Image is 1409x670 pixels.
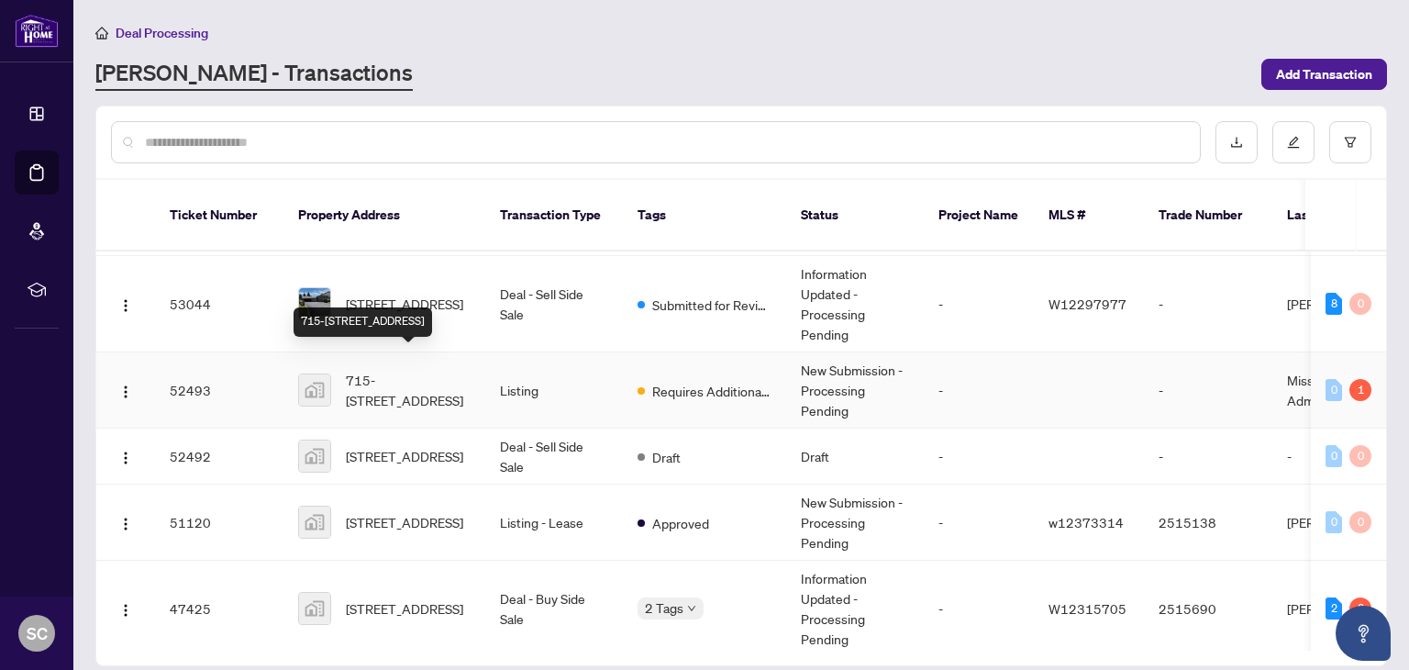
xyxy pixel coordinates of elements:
th: MLS # [1034,180,1144,251]
span: w12373314 [1048,514,1124,530]
div: 1 [1349,379,1371,401]
td: - [1144,429,1272,485]
img: thumbnail-img [299,507,330,538]
img: thumbnail-img [299,374,330,406]
button: edit [1272,121,1315,163]
div: 0 [1326,379,1342,401]
div: 2 [1326,597,1342,620]
td: New Submission - Processing Pending [786,485,924,561]
td: Information Updated - Processing Pending [786,561,924,657]
span: 2 Tags [645,597,683,619]
td: - [924,561,1034,657]
button: Logo [111,594,140,623]
button: Logo [111,508,140,537]
button: Logo [111,441,140,471]
div: 0 [1326,511,1342,533]
th: Transaction Type [485,180,623,251]
span: Draft [652,447,681,467]
td: 2515138 [1144,485,1272,561]
td: - [924,429,1034,485]
button: filter [1329,121,1371,163]
td: - [924,256,1034,352]
div: 0 [1349,511,1371,533]
td: Listing - Lease [485,485,623,561]
td: 52493 [155,352,283,429]
td: Draft [786,429,924,485]
span: Submitted for Review [652,295,771,315]
td: 52492 [155,429,283,485]
span: filter [1344,136,1357,149]
div: 715-[STREET_ADDRESS] [294,307,432,337]
img: Logo [118,451,133,465]
img: thumbnail-img [299,288,330,319]
td: Information Updated - Processing Pending [786,256,924,352]
span: [STREET_ADDRESS] [346,446,463,466]
span: Deal Processing [116,25,208,41]
td: 47425 [155,561,283,657]
td: - [924,485,1034,561]
button: Open asap [1336,606,1391,661]
span: Approved [652,513,709,533]
th: Status [786,180,924,251]
span: download [1230,136,1243,149]
td: - [1144,352,1272,429]
td: - [1144,256,1272,352]
div: 2 [1349,597,1371,620]
th: Property Address [283,180,485,251]
div: 0 [1349,293,1371,315]
div: 8 [1326,293,1342,315]
span: Add Transaction [1276,60,1372,89]
img: Logo [118,385,133,399]
span: [STREET_ADDRESS] [346,294,463,314]
td: 2515690 [1144,561,1272,657]
th: Trade Number [1144,180,1272,251]
span: Requires Additional Docs [652,381,771,401]
img: Logo [118,298,133,313]
span: home [95,27,108,39]
td: 53044 [155,256,283,352]
span: 715-[STREET_ADDRESS] [346,370,471,410]
a: [PERSON_NAME] - Transactions [95,58,413,91]
td: New Submission - Processing Pending [786,352,924,429]
td: Listing [485,352,623,429]
th: Tags [623,180,786,251]
span: down [687,604,696,613]
img: thumbnail-img [299,441,330,472]
th: Project Name [924,180,1034,251]
span: [STREET_ADDRESS] [346,512,463,532]
td: Deal - Buy Side Sale [485,561,623,657]
span: W12297977 [1048,296,1126,312]
span: edit [1287,136,1300,149]
th: Ticket Number [155,180,283,251]
td: Deal - Sell Side Sale [485,256,623,352]
div: 0 [1326,445,1342,467]
button: Add Transaction [1261,59,1387,90]
img: Logo [118,603,133,618]
span: [STREET_ADDRESS] [346,598,463,619]
span: SC [27,620,48,646]
button: Logo [111,289,140,318]
td: Deal - Sell Side Sale [485,429,623,485]
td: - [924,352,1034,429]
button: Logo [111,375,140,405]
span: W12315705 [1048,600,1126,617]
div: 0 [1349,445,1371,467]
img: thumbnail-img [299,593,330,624]
td: 51120 [155,485,283,561]
img: logo [15,14,59,48]
button: download [1215,121,1258,163]
img: Logo [118,517,133,531]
